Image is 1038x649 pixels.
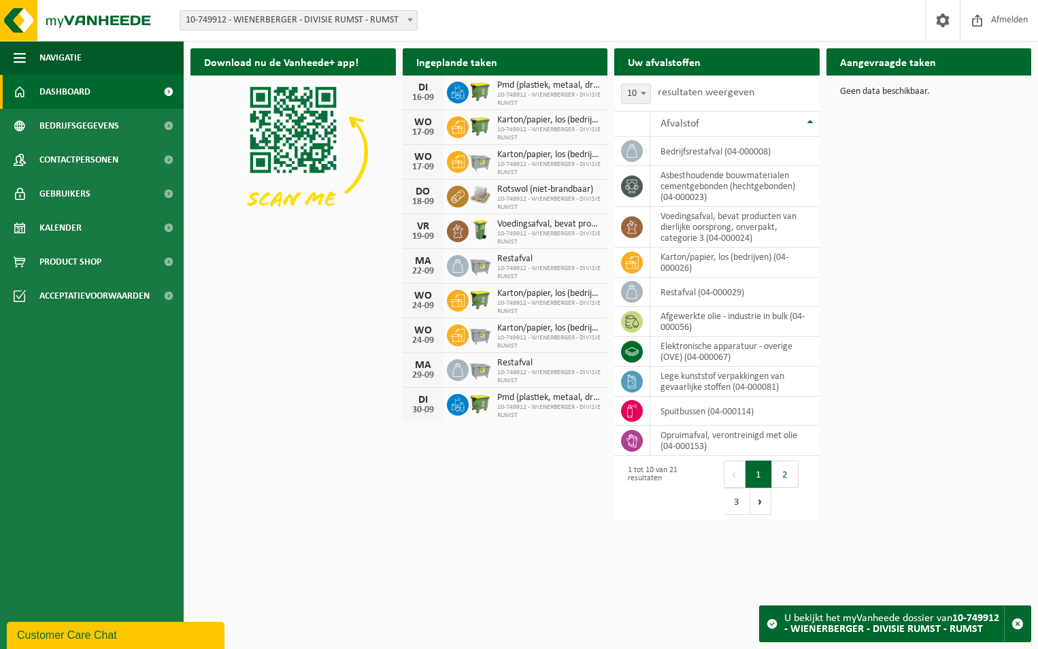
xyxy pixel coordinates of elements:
div: 17-09 [409,128,437,137]
span: 10-749912 - WIENERBERGER - DIVISIE RUMST [497,334,601,350]
iframe: chat widget [7,619,227,649]
img: WB-2500-GAL-GY-01 [469,322,492,346]
div: VR [409,221,437,232]
span: Restafval [497,358,601,369]
span: Karton/papier, los (bedrijven) [497,323,601,334]
div: 19-09 [409,232,437,242]
div: WO [409,325,437,336]
span: 10-749912 - WIENERBERGER - DIVISIE RUMST - RUMST [180,11,417,30]
span: Karton/papier, los (bedrijven) [497,288,601,299]
span: 10 [622,84,650,103]
p: Geen data beschikbaar. [840,87,1018,97]
div: U bekijkt het myVanheede dossier van [784,606,1004,642]
div: 17-09 [409,163,437,172]
div: 16-09 [409,93,437,103]
td: karton/papier, los (bedrijven) (04-000026) [650,248,820,278]
img: WB-0140-HPE-GN-50 [469,218,492,242]
div: 24-09 [409,336,437,346]
span: Dashboard [39,75,90,109]
button: 2 [772,461,799,488]
label: resultaten weergeven [658,87,754,98]
img: WB-1100-HPE-GN-50 [469,80,492,103]
div: 1 tot 10 van 21 resultaten [621,459,710,516]
div: DI [409,395,437,405]
span: 10 [621,84,651,104]
td: elektronische apparatuur - overige (OVE) (04-000067) [650,337,820,367]
span: Navigatie [39,41,82,75]
td: voedingsafval, bevat producten van dierlijke oorsprong, onverpakt, categorie 3 (04-000024) [650,207,820,248]
span: Acceptatievoorwaarden [39,279,150,313]
td: lege kunststof verpakkingen van gevaarlijke stoffen (04-000081) [650,367,820,397]
span: Bedrijfsgegevens [39,109,119,143]
span: 10-749912 - WIENERBERGER - DIVISIE RUMST [497,403,601,420]
img: WB-1100-HPE-GN-50 [469,288,492,311]
span: Restafval [497,254,601,265]
div: WO [409,290,437,301]
span: Pmd (plastiek, metaal, drankkartons) (bedrijven) [497,393,601,403]
span: 10-749912 - WIENERBERGER - DIVISIE RUMST [497,369,601,385]
img: WB-1100-HPE-GN-50 [469,114,492,137]
button: 3 [724,488,750,515]
div: 29-09 [409,371,437,380]
span: Karton/papier, los (bedrijven) [497,115,601,126]
span: 10-749912 - WIENERBERGER - DIVISIE RUMST [497,161,601,177]
span: 10-749912 - WIENERBERGER - DIVISIE RUMST [497,299,601,316]
td: afgewerkte olie - industrie in bulk (04-000056) [650,307,820,337]
div: MA [409,360,437,371]
td: bedrijfsrestafval (04-000008) [650,137,820,166]
h2: Ingeplande taken [403,48,511,75]
span: Voedingsafval, bevat producten van dierlijke oorsprong, onverpakt, categorie 3 [497,219,601,230]
td: opruimafval, verontreinigd met olie (04-000153) [650,426,820,456]
img: WB-2500-GAL-GY-01 [469,357,492,380]
span: Rotswol (niet-brandbaar) [497,184,601,195]
img: WB-2500-GAL-GY-01 [469,149,492,172]
div: 18-09 [409,197,437,207]
td: spuitbussen (04-000114) [650,397,820,426]
div: DI [409,82,437,93]
span: Gebruikers [39,177,90,211]
div: MA [409,256,437,267]
button: Next [750,488,771,515]
div: DO [409,186,437,197]
img: LP-PA-00000-WDN-11 [469,184,492,207]
button: Previous [724,461,746,488]
div: WO [409,117,437,128]
img: Download de VHEPlus App [190,76,396,229]
button: 1 [746,461,772,488]
span: Kalender [39,211,82,245]
span: 10-749912 - WIENERBERGER - DIVISIE RUMST [497,126,601,142]
h2: Aangevraagde taken [826,48,950,75]
td: asbesthoudende bouwmaterialen cementgebonden (hechtgebonden) (04-000023) [650,166,820,207]
span: 10-749912 - WIENERBERGER - DIVISIE RUMST [497,195,601,212]
h2: Download nu de Vanheede+ app! [190,48,372,75]
span: Afvalstof [660,118,699,129]
span: Pmd (plastiek, metaal, drankkartons) (bedrijven) [497,80,601,91]
span: 10-749912 - WIENERBERGER - DIVISIE RUMST [497,265,601,281]
div: 24-09 [409,301,437,311]
span: 10-749912 - WIENERBERGER - DIVISIE RUMST [497,91,601,107]
img: WB-2500-GAL-GY-01 [469,253,492,276]
span: 10-749912 - WIENERBERGER - DIVISIE RUMST [497,230,601,246]
strong: 10-749912 - WIENERBERGER - DIVISIE RUMST - RUMST [784,613,999,635]
span: Product Shop [39,245,101,279]
div: WO [409,152,437,163]
td: restafval (04-000029) [650,278,820,307]
h2: Uw afvalstoffen [614,48,714,75]
img: WB-1100-HPE-GN-50 [469,392,492,415]
div: 22-09 [409,267,437,276]
span: Karton/papier, los (bedrijven) [497,150,601,161]
span: 10-749912 - WIENERBERGER - DIVISIE RUMST - RUMST [180,10,418,31]
div: 30-09 [409,405,437,415]
span: Contactpersonen [39,143,118,177]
